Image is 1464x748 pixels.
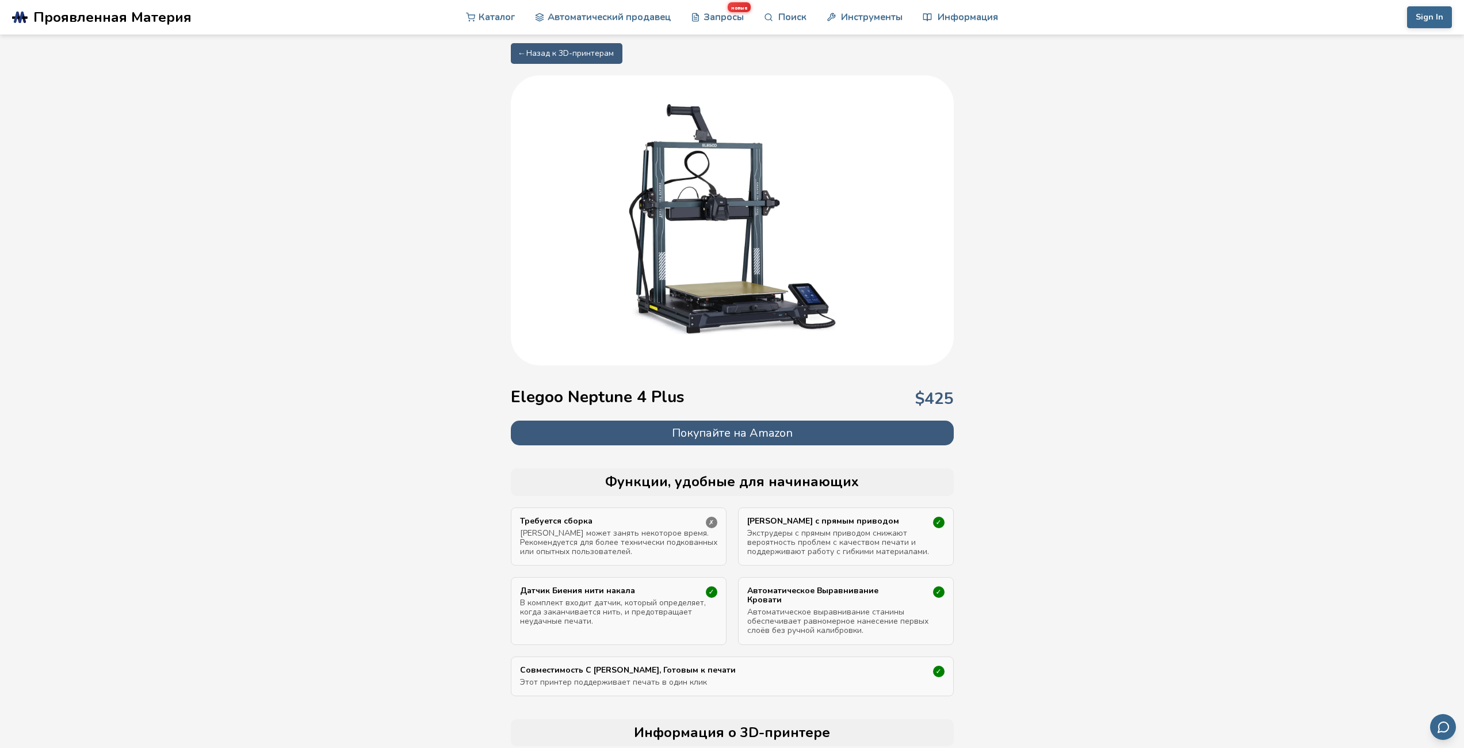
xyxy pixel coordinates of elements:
[706,586,717,598] div: ✓
[933,666,945,677] div: ✓
[728,2,750,12] span: новые
[517,725,948,741] h2: Информация о 3D-принтере
[520,586,688,596] p: Датчик Биения нити накала
[511,421,954,445] button: Покупайте на Amazon
[520,529,717,556] p: [PERSON_NAME] может занять некоторое время. Рекомендуется для более технически подкованных или оп...
[511,43,622,64] a: ← Назад к 3D-принтерам
[747,529,945,556] p: Экструдеры с прямым приводом снижают вероятность проблем с качеством печати и поддерживают работу...
[747,608,945,635] p: Автоматическое выравнивание станины обеспечивает равномерное нанесение первых слоёв без ручной ка...
[520,666,881,675] p: Совместимость С [PERSON_NAME], Готовым к печати
[747,517,915,526] p: [PERSON_NAME] с прямым приводом
[915,390,954,408] p: $ 425
[747,586,915,605] p: Автоматическое Выравнивание Кровати
[520,678,945,687] p: Этот принтер поддерживает печать в один клик
[706,517,717,528] div: ✗
[520,517,688,526] p: Требуется сборка
[517,474,948,490] h2: Функции, удобные для начинающих
[933,586,945,598] div: ✓
[1407,6,1452,28] button: Sign In
[520,666,945,687] a: Совместимость С [PERSON_NAME], Готовым к печатиЭтот принтер поддерживает печать в один клик✓
[617,104,847,334] img: Elegoo Neptune 4 Plus
[1430,714,1456,740] button: Send feedback via email
[520,598,717,626] p: В комплект входит датчик, который определяет, когда заканчивается нить, и предотвращает неудачные...
[511,388,685,406] h1: Elegoo Neptune 4 Plus
[933,517,945,528] div: ✓
[33,9,192,25] span: Проявленная Материя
